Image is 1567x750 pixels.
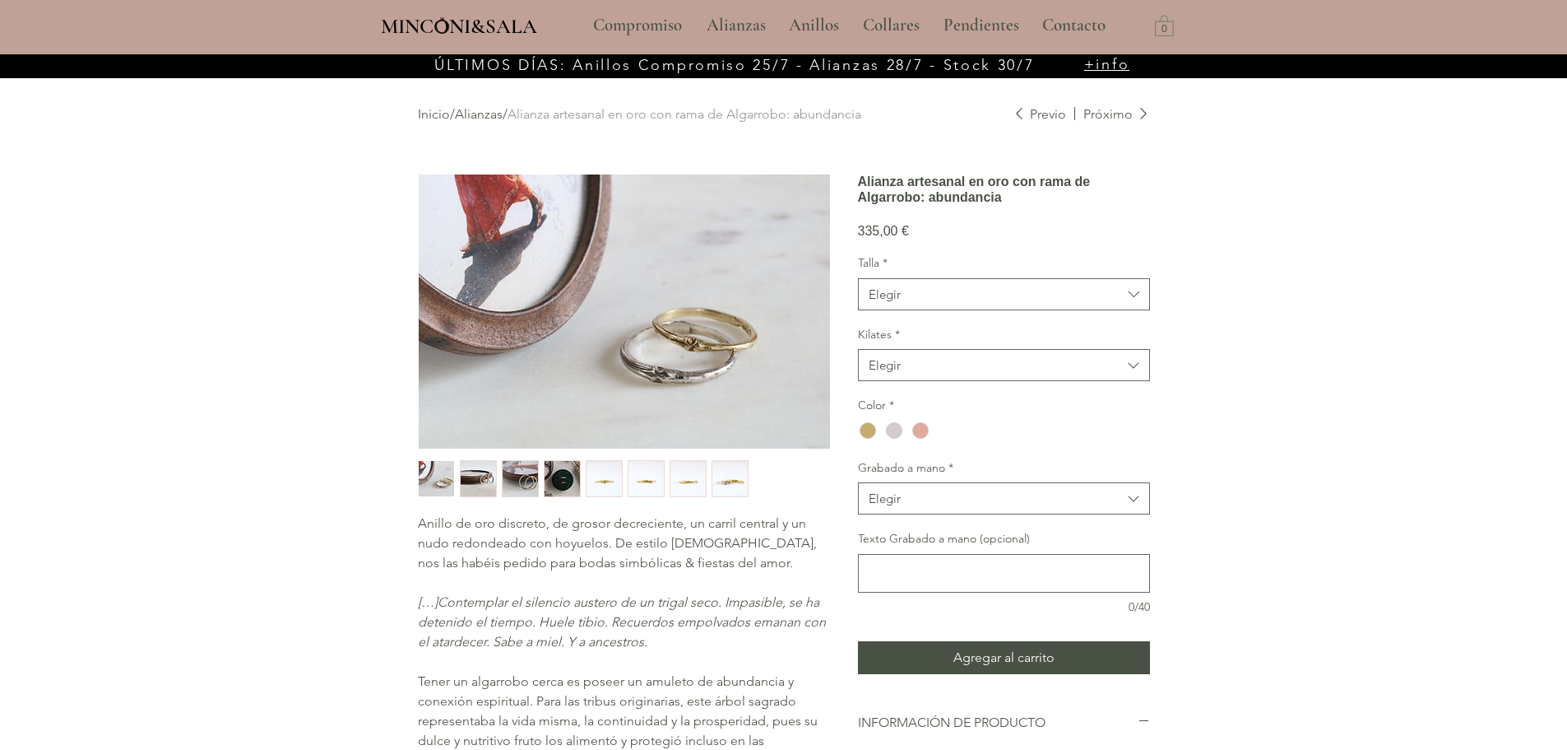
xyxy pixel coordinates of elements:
a: Anillos [777,5,851,46]
p: Pendientes [935,5,1027,46]
button: Miniatura: Anillo de boda artesanal Minconi Sala [712,460,749,497]
p: Anillos [781,5,847,46]
div: 4 / 8 [544,460,581,497]
div: Elegir [869,490,901,507]
a: Próximo [1074,105,1150,123]
button: Kilates [858,349,1150,381]
button: Miniatura: Anillo de boda artesanal Minconi Sala [586,460,623,497]
legend: Color [858,398,894,414]
a: Contacto [1030,5,1119,46]
img: Miniatura: Anillo de boda artesanal Minconi Sala [670,461,706,496]
label: Texto Grabado a mano (opcional) [858,531,1150,547]
a: Alianza artesanal en oro con rama de Algarrobo: abundancia [508,106,861,122]
button: Agregar al carrito [858,641,1150,674]
nav: Sitio [549,5,1151,46]
button: Grabado a mano [858,482,1150,515]
h1: Alianza artesanal en oro con rama de Algarrobo: abundancia [858,174,1150,205]
a: Carrito con 0 ítems [1155,14,1174,36]
div: 6 / 8 [628,460,665,497]
button: Anillo de boda artesanal Minconi SalaAgrandar [418,174,831,450]
img: Anillo de boda artesanal Minconi Sala [419,175,830,449]
img: Miniatura: Anillo de boda artesanal Minconi Sala [628,461,664,496]
span: Anillo de oro discreto, de grosor decreciente, un carril central y un nudo redondeado con hoyuelo... [418,515,817,571]
p: Collares [855,5,928,46]
a: Compromiso [581,5,694,46]
div: 1 / 8 [418,460,455,497]
a: Previo [1013,105,1066,123]
p: Alianzas [698,5,774,46]
span: Agregar al carrito [953,648,1055,668]
a: +info [1084,55,1130,73]
div: / / [418,105,1013,123]
a: Alianzas [694,5,777,46]
a: Alianzas [455,106,503,122]
a: Pendientes [931,5,1030,46]
a: Inicio [418,106,450,122]
text: 0 [1161,24,1167,35]
div: 5 / 8 [586,460,623,497]
a: MINCONI&SALA [381,11,537,38]
span: 335,00 € [858,224,909,238]
label: Talla [858,255,1150,272]
img: Miniatura: Anillo de boda artesanal Minconi Sala [712,461,748,496]
button: Miniatura: Anillo de boda artesanal Minconi Sala [628,460,665,497]
div: 7 / 8 [670,460,707,497]
button: Talla [858,278,1150,310]
div: 8 / 8 [712,460,749,497]
button: Miniatura: Anillo de boda artesanal Minconi Sala [544,460,581,497]
button: Miniatura: Anillo de boda artesanal Minconi Sala [502,460,539,497]
textarea: Texto Grabado a mano (opcional) [859,561,1149,585]
div: Elegir [869,356,901,374]
button: Miniatura: Anillo de boda artesanal Minconi Sala [418,460,455,497]
img: Miniatura: Anillo de boda artesanal Minconi Sala [503,461,538,496]
img: Miniatura: Anillo de boda artesanal Minconi Sala [545,461,580,496]
button: INFORMACIÓN DE PRODUCTO [858,714,1150,732]
img: Miniatura: Anillo de boda artesanal Minconi Sala [419,461,454,496]
label: Kilates [858,327,1150,343]
span: MINCONI&SALA [381,14,537,39]
div: Elegir [869,286,901,303]
a: Collares [851,5,931,46]
span: […]Contemplar el silencio austero de un trigal seco. Impasible, se ha detenido el tiempo. Huele t... [418,594,826,650]
span: ÚLTIMOS DÍAS: Anillos Compromiso 25/7 - Alianzas 28/7 - Stock 30/7 [434,56,1034,74]
img: Minconi Sala [435,17,449,34]
button: Miniatura: Anillo de boda artesanal Minconi Sala [670,460,707,497]
h2: INFORMACIÓN DE PRODUCTO [858,714,1138,732]
div: 3 / 8 [502,460,539,497]
label: Grabado a mano [858,460,1150,477]
img: Miniatura: Anillo de boda artesanal Minconi Sala [586,461,622,496]
p: Compromiso [585,5,690,46]
div: 2 / 8 [460,460,497,497]
img: Miniatura: Anillo de boda artesanal Minconi Sala [461,461,496,496]
p: Contacto [1034,5,1114,46]
button: Miniatura: Anillo de boda artesanal Minconi Sala [460,460,497,497]
div: 0/40 [858,599,1150,616]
